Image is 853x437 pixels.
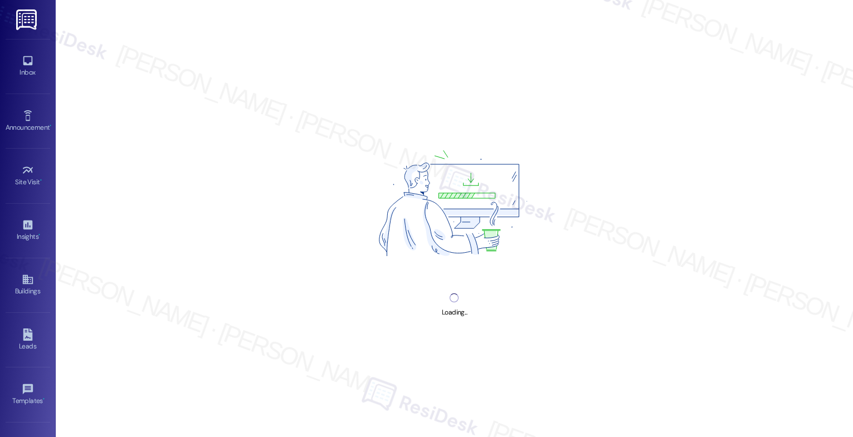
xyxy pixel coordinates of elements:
a: Site Visit • [6,161,50,191]
a: Leads [6,325,50,355]
a: Inbox [6,51,50,81]
span: • [50,122,51,130]
span: • [40,176,42,184]
span: • [38,231,40,239]
a: Templates • [6,380,50,410]
div: Loading... [442,307,467,318]
a: Buildings [6,270,50,300]
a: Insights • [6,215,50,245]
img: ResiDesk Logo [16,9,39,30]
span: • [43,395,45,403]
